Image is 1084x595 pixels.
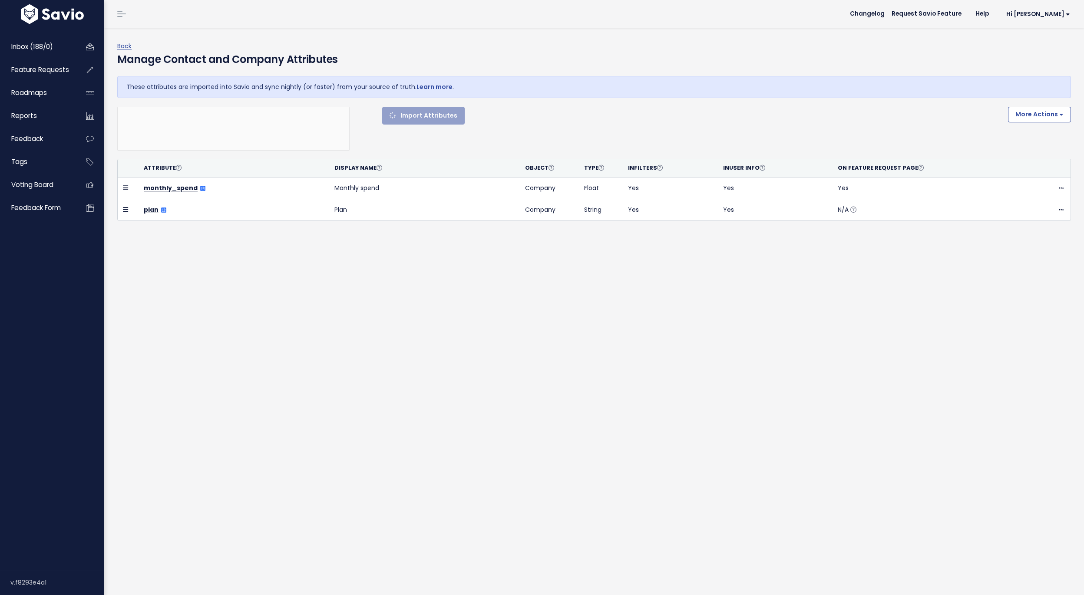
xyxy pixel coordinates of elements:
[11,65,69,74] span: Feature Requests
[329,159,520,177] th: Display Name
[11,203,61,212] span: Feedback form
[11,111,37,120] span: Reports
[520,199,579,220] td: Company
[718,199,832,220] td: Yes
[579,177,623,199] td: Float
[2,129,72,149] a: Feedback
[2,175,72,195] a: Voting Board
[126,82,1062,92] p: These attributes are imported into Savio and sync nightly (or faster) from your source of truth. .
[329,199,520,220] td: Plan
[579,199,623,220] td: String
[19,4,86,24] img: logo-white.9d6f32f41409.svg
[623,177,718,199] td: Yes
[623,199,718,220] td: Yes
[416,82,453,91] a: Learn more
[520,177,579,199] td: Company
[833,177,1023,199] td: Yes
[718,159,832,177] th: In
[2,37,72,57] a: Inbox (188/0)
[584,164,604,171] span: Type
[139,159,329,177] th: Attribute
[117,52,338,67] h4: Manage Contact and Company Attributes
[885,7,968,20] a: Request Savio Feature
[1008,107,1071,122] button: More Actions
[329,177,520,199] td: Monthly spend
[10,571,104,594] div: v.f8293e4a1
[1006,11,1070,17] span: Hi [PERSON_NAME]
[2,106,72,126] a: Reports
[968,7,996,20] a: Help
[144,184,198,192] a: monthly_spend
[525,164,554,171] span: Object
[2,60,72,80] a: Feature Requests
[11,134,43,143] span: Feedback
[161,207,166,213] img: intercom.b36fdf41edad.png
[200,186,205,191] img: intercom.b36fdf41edad.png
[11,88,47,97] span: Roadmaps
[833,199,1023,220] td: N/A
[833,159,1023,177] th: On Feature Request Page
[996,7,1077,21] a: Hi [PERSON_NAME]
[634,164,663,171] span: Filters
[2,198,72,218] a: Feedback form
[117,42,132,50] a: Back
[11,157,27,166] span: Tags
[2,83,72,103] a: Roadmaps
[729,164,765,171] span: User Info
[144,205,159,214] a: plan
[718,177,832,199] td: Yes
[623,159,718,177] th: In
[11,180,53,189] span: Voting Board
[2,152,72,172] a: Tags
[850,11,885,17] span: Changelog
[11,42,53,51] span: Inbox (188/0)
